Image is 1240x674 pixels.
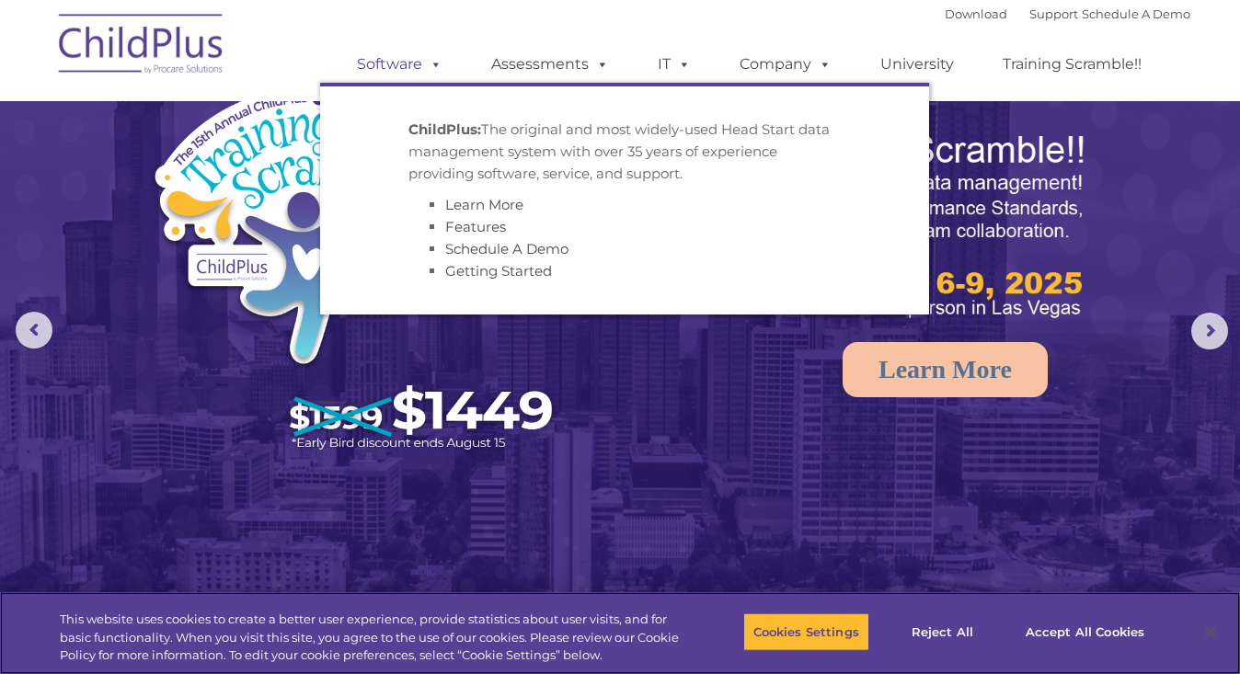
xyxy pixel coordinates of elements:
[60,611,682,665] div: This website uses cookies to create a better user experience, provide statistics about user visit...
[945,6,1007,21] a: Download
[1016,612,1154,651] button: Accept All Cookies
[445,240,568,257] a: Schedule A Demo
[945,6,1190,21] font: |
[743,612,869,651] button: Cookies Settings
[721,46,850,83] a: Company
[408,119,841,185] p: The original and most widely-used Head Start data management system with over 35 years of experie...
[339,46,461,83] a: Software
[1190,611,1231,652] button: Close
[639,46,709,83] a: IT
[843,342,1048,397] a: Learn More
[885,612,1000,651] button: Reject All
[1082,6,1190,21] a: Schedule A Demo
[445,196,523,213] a: Learn More
[1029,6,1078,21] a: Support
[445,218,506,235] a: Features
[50,1,234,93] img: ChildPlus by Procare Solutions
[984,46,1160,83] a: Training Scramble!!
[408,120,481,138] strong: ChildPlus:
[445,262,552,280] a: Getting Started
[862,46,972,83] a: University
[473,46,627,83] a: Assessments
